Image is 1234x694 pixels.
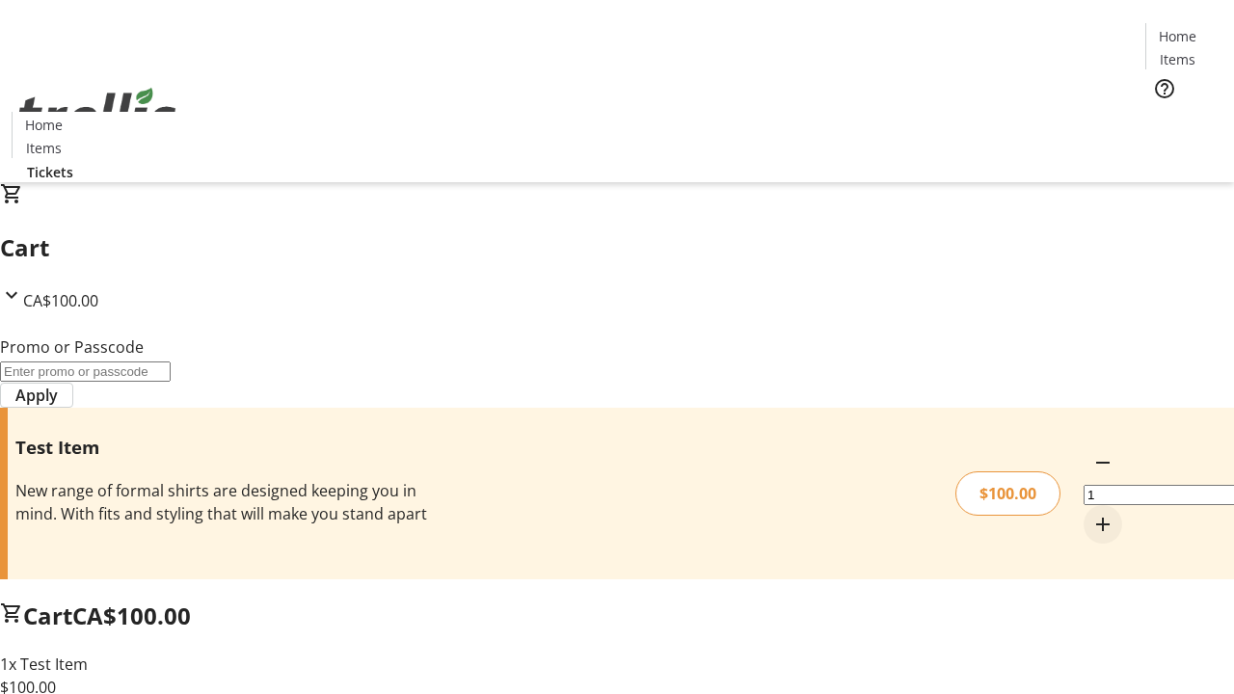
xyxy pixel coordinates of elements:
[1160,49,1195,69] span: Items
[1159,26,1196,46] span: Home
[13,115,74,135] a: Home
[72,600,191,631] span: CA$100.00
[23,290,98,311] span: CA$100.00
[1146,26,1208,46] a: Home
[1146,49,1208,69] a: Items
[1084,443,1122,482] button: Decrement by one
[25,115,63,135] span: Home
[955,471,1060,516] div: $100.00
[26,138,62,158] span: Items
[13,138,74,158] a: Items
[1161,112,1207,132] span: Tickets
[15,479,437,525] div: New range of formal shirts are designed keeping you in mind. With fits and styling that will make...
[12,162,89,182] a: Tickets
[1084,505,1122,544] button: Increment by one
[1145,69,1184,108] button: Help
[15,434,437,461] h3: Test Item
[1145,112,1222,132] a: Tickets
[15,384,58,407] span: Apply
[12,67,183,163] img: Orient E2E Organization 9WygBC0EK7's Logo
[27,162,73,182] span: Tickets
